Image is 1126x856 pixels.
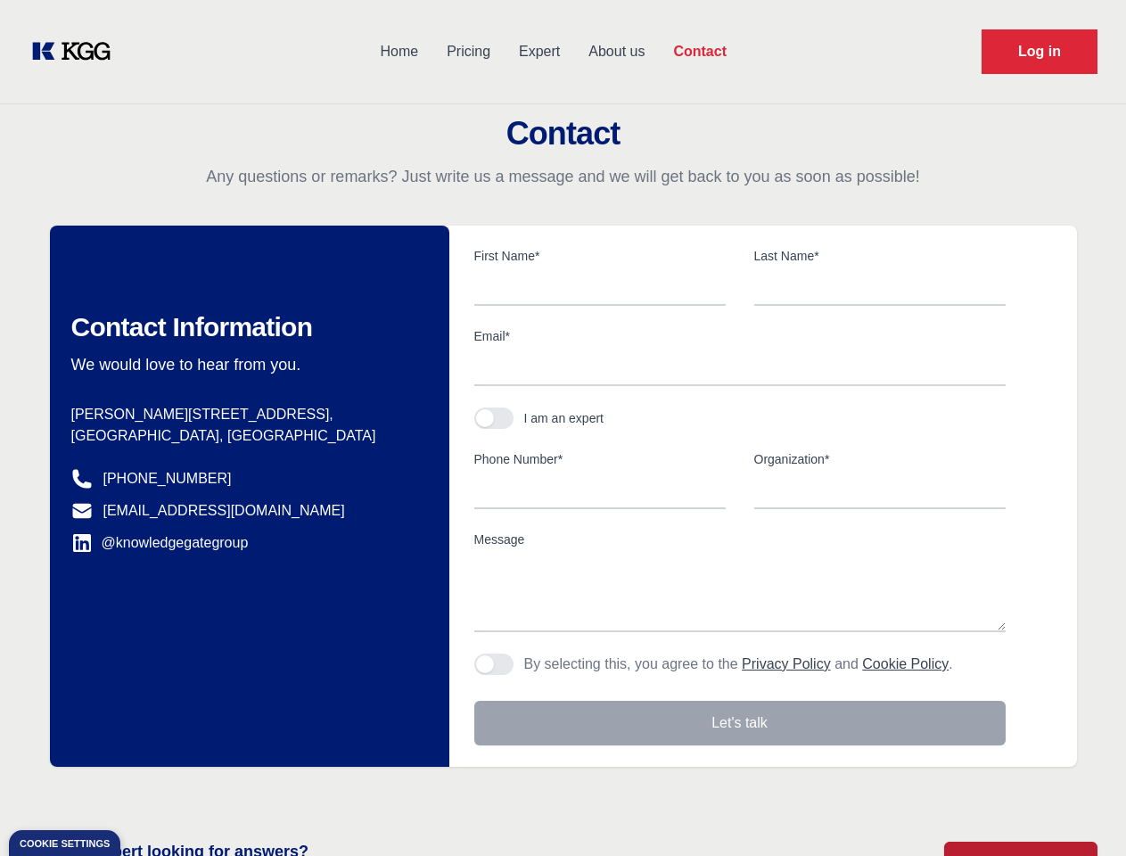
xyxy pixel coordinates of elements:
p: By selecting this, you agree to the and . [524,654,953,675]
p: We would love to hear from you. [71,354,421,375]
a: Pricing [432,29,505,75]
a: About us [574,29,659,75]
a: Home [366,29,432,75]
a: Cookie Policy [862,656,949,671]
a: Privacy Policy [742,656,831,671]
p: [PERSON_NAME][STREET_ADDRESS], [71,404,421,425]
p: [GEOGRAPHIC_DATA], [GEOGRAPHIC_DATA] [71,425,421,447]
label: Email* [474,327,1006,345]
iframe: Chat Widget [1037,770,1126,856]
a: [EMAIL_ADDRESS][DOMAIN_NAME] [103,500,345,522]
a: Request Demo [982,29,1097,74]
label: Message [474,531,1006,548]
a: Contact [659,29,741,75]
a: Expert [505,29,574,75]
button: Let's talk [474,701,1006,745]
div: Cookie settings [20,839,110,849]
label: Organization* [754,450,1006,468]
h2: Contact [21,116,1105,152]
a: [PHONE_NUMBER] [103,468,232,490]
label: Last Name* [754,247,1006,265]
a: KOL Knowledge Platform: Talk to Key External Experts (KEE) [29,37,125,66]
label: First Name* [474,247,726,265]
a: @knowledgegategroup [71,532,249,554]
p: Any questions or remarks? Just write us a message and we will get back to you as soon as possible! [21,166,1105,187]
h2: Contact Information [71,311,421,343]
div: I am an expert [524,409,604,427]
label: Phone Number* [474,450,726,468]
